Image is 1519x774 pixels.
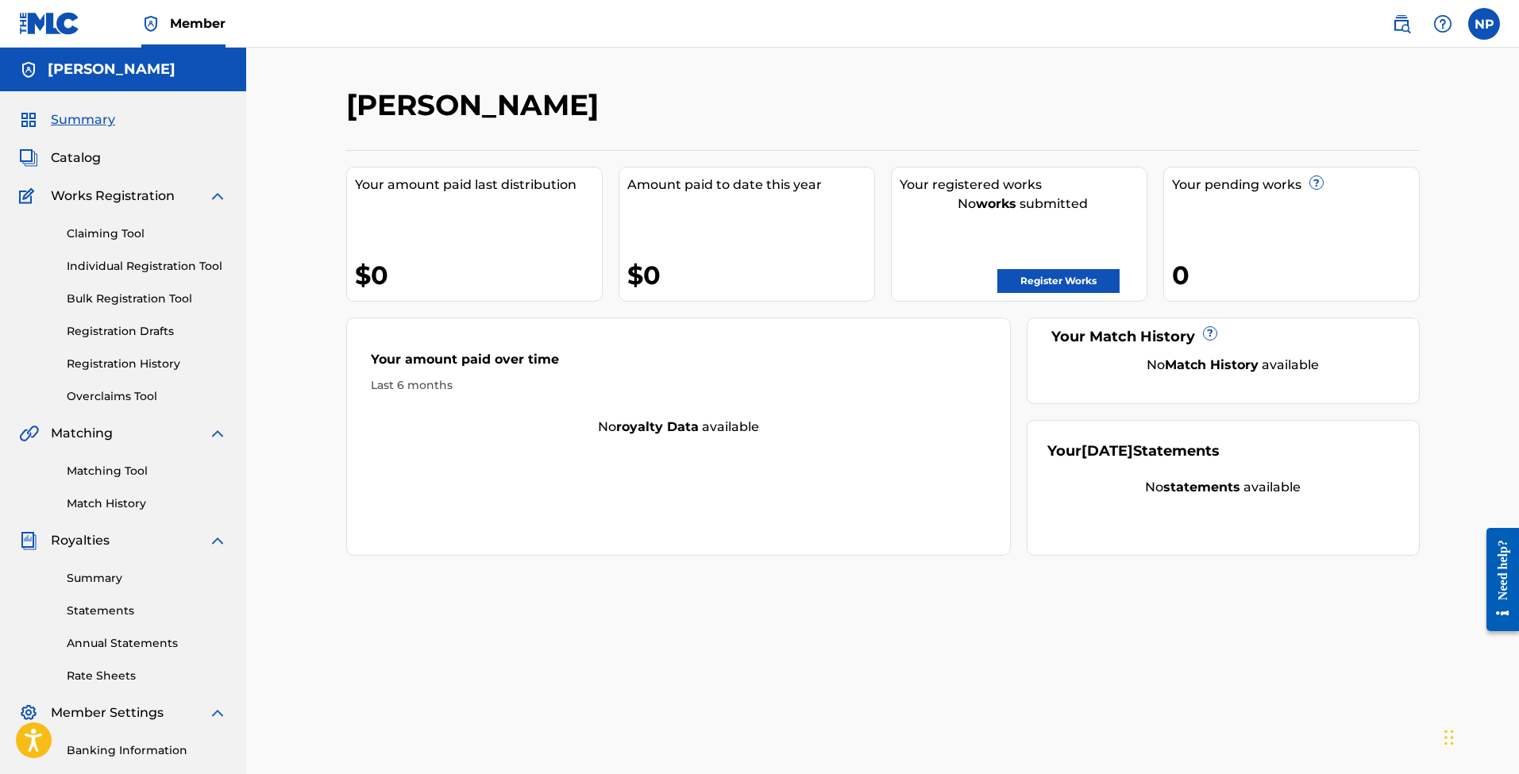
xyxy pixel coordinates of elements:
a: Bulk Registration Tool [67,291,227,307]
div: Your pending works [1172,175,1419,194]
a: Annual Statements [67,635,227,652]
a: Registration Drafts [67,323,227,340]
div: No available [347,418,1011,437]
img: Works Registration [19,187,40,206]
img: Royalties [19,531,38,550]
div: Your amount paid last distribution [355,175,602,194]
span: Catalog [51,148,101,168]
div: Your registered works [900,175,1147,194]
a: Public Search [1386,8,1417,40]
div: No submitted [900,194,1147,214]
a: Register Works [997,269,1120,293]
div: No available [1067,356,1399,375]
span: [DATE] [1081,442,1133,460]
img: expand [208,424,227,443]
img: expand [208,187,227,206]
iframe: Chat Widget [1440,698,1519,774]
a: Statements [67,603,227,619]
img: Catalog [19,148,38,168]
div: Amount paid to date this year [627,175,874,194]
iframe: Resource Center [1475,514,1519,645]
div: $0 [627,257,874,293]
strong: works [976,196,1016,211]
span: ? [1204,327,1216,340]
img: Top Rightsholder [141,14,160,33]
div: 0 [1172,257,1419,293]
img: Summary [19,110,38,129]
img: help [1433,14,1452,33]
img: expand [208,703,227,722]
span: Matching [51,424,113,443]
a: Banking Information [67,742,227,759]
img: Accounts [19,60,38,79]
strong: Match History [1165,357,1259,372]
div: Your amount paid over time [371,350,987,377]
a: SummarySummary [19,110,115,129]
div: User Menu [1468,8,1500,40]
a: Claiming Tool [67,225,227,242]
a: CatalogCatalog [19,148,101,168]
a: Summary [67,570,227,587]
strong: statements [1163,479,1240,495]
strong: royalty data [616,419,699,434]
div: Drag [1444,714,1454,761]
span: Member Settings [51,703,164,722]
img: Member Settings [19,703,38,722]
a: Individual Registration Tool [67,258,227,275]
a: Match History [67,495,227,512]
a: Matching Tool [67,463,227,479]
img: MLC Logo [19,12,80,35]
img: search [1392,14,1411,33]
div: $0 [355,257,602,293]
span: Works Registration [51,187,175,206]
span: Member [170,14,226,33]
div: Help [1427,8,1459,40]
a: Registration History [67,356,227,372]
h2: [PERSON_NAME] [346,87,607,123]
img: Matching [19,424,39,443]
div: Last 6 months [371,377,987,394]
div: Your Match History [1047,326,1399,348]
div: No available [1047,478,1399,497]
h5: Nicholas Pedraza [48,60,175,79]
a: Overclaims Tool [67,388,227,405]
span: Royalties [51,531,110,550]
a: Rate Sheets [67,668,227,684]
img: expand [208,531,227,550]
div: Your Statements [1047,441,1220,462]
span: ? [1310,176,1323,189]
span: Summary [51,110,115,129]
